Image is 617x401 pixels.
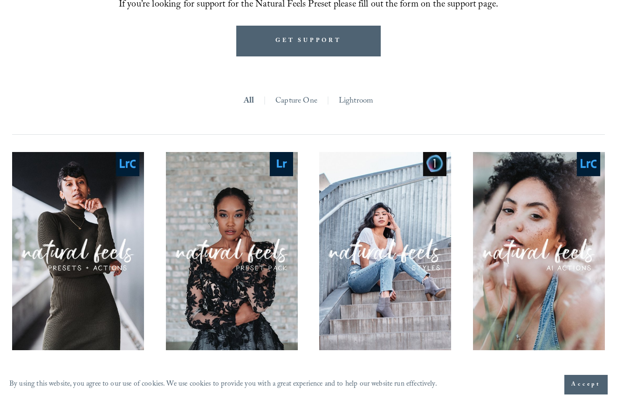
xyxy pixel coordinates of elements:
[244,94,254,110] a: All
[319,366,451,394] div: NATURAL FEELS STYLES PACK
[564,375,608,394] button: Accept
[339,94,374,110] a: Lightroom
[236,26,381,56] a: GET SUPPORT
[327,94,329,110] span: |
[9,378,437,392] p: By using this website, you agree to our use of cookies. We use cookies to provide you with a grea...
[166,366,298,394] div: NATURAL FEELS PRESET PACK
[275,94,317,110] a: Capture One
[263,94,266,110] span: |
[12,366,144,394] div: NATURAL FEELS PRESET + AI ACTIONS
[571,380,601,389] span: Accept
[473,366,605,394] div: NATURAL FEELS AI ACTIONS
